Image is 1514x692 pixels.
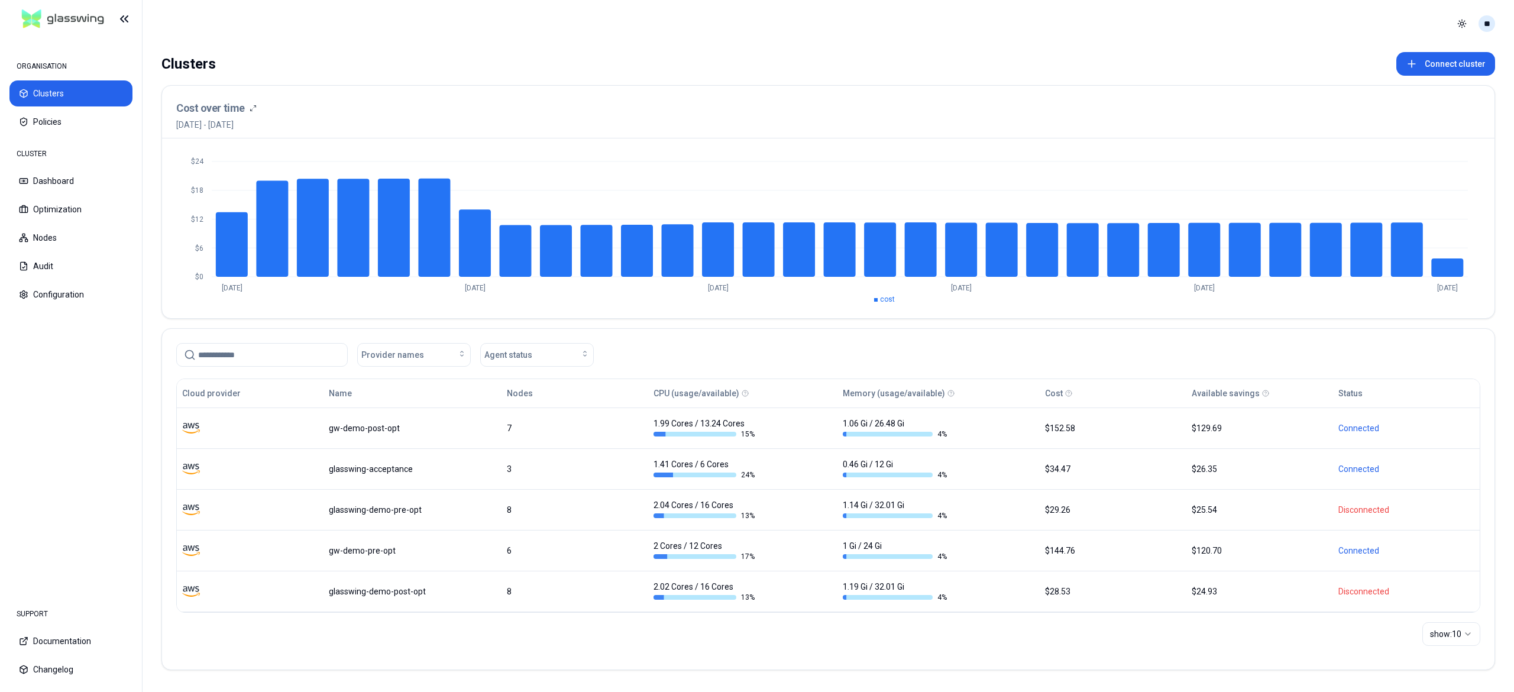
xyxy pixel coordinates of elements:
[17,5,109,33] img: GlassWing
[880,295,895,303] span: cost
[222,284,242,292] tspan: [DATE]
[329,545,496,557] div: gw-demo-pre-opt
[480,343,594,367] button: Agent status
[654,593,758,602] div: 13 %
[357,343,471,367] button: Provider names
[9,109,132,135] button: Policies
[843,418,947,439] div: 1.06 Gi / 26.48 Gi
[9,225,132,251] button: Nodes
[191,186,203,195] tspan: $18
[9,196,132,222] button: Optimization
[361,349,424,361] span: Provider names
[507,381,533,405] button: Nodes
[1192,422,1328,434] div: $129.69
[191,157,204,166] tspan: $24
[195,244,203,253] tspan: $6
[843,458,947,480] div: 0.46 Gi / 12 Gi
[654,470,758,480] div: 24 %
[329,381,352,405] button: Name
[1192,586,1328,597] div: $24.93
[654,381,739,405] button: CPU (usage/available)
[329,422,496,434] div: gw-demo-post-opt
[161,52,216,76] div: Clusters
[843,540,947,561] div: 1 Gi / 24 Gi
[9,657,132,683] button: Changelog
[191,215,203,224] tspan: $12
[654,540,758,561] div: 2 Cores / 12 Cores
[843,470,947,480] div: 4 %
[9,628,132,654] button: Documentation
[843,552,947,561] div: 4 %
[654,499,758,520] div: 2.04 Cores / 16 Cores
[654,511,758,520] div: 13 %
[465,284,486,292] tspan: [DATE]
[329,504,496,516] div: glasswing-demo-pre-opt
[329,586,496,597] div: glasswing-demo-post-opt
[1045,463,1181,475] div: $34.47
[9,253,132,279] button: Audit
[1338,504,1474,516] div: Disconnected
[1045,422,1181,434] div: $152.58
[182,583,200,600] img: aws
[484,349,532,361] span: Agent status
[654,458,758,480] div: 1.41 Cores / 6 Cores
[843,499,947,520] div: 1.14 Gi / 32.01 Gi
[1192,381,1260,405] button: Available savings
[1192,545,1328,557] div: $120.70
[176,100,245,117] h3: Cost over time
[1194,284,1215,292] tspan: [DATE]
[9,54,132,78] div: ORGANISATION
[1045,504,1181,516] div: $29.26
[182,542,200,560] img: aws
[843,511,947,520] div: 4 %
[843,593,947,602] div: 4 %
[182,381,241,405] button: Cloud provider
[507,545,643,557] div: 6
[708,284,729,292] tspan: [DATE]
[1338,422,1474,434] div: Connected
[182,419,200,437] img: aws
[9,142,132,166] div: CLUSTER
[654,418,758,439] div: 1.99 Cores / 13.24 Cores
[951,284,972,292] tspan: [DATE]
[1045,586,1181,597] div: $28.53
[176,119,257,131] span: [DATE] - [DATE]
[507,586,643,597] div: 8
[1396,52,1495,76] button: Connect cluster
[507,463,643,475] div: 3
[507,422,643,434] div: 7
[843,381,945,405] button: Memory (usage/available)
[1045,381,1063,405] button: Cost
[1045,545,1181,557] div: $144.76
[1437,284,1458,292] tspan: [DATE]
[329,463,496,475] div: glasswing-acceptance
[843,581,947,602] div: 1.19 Gi / 32.01 Gi
[9,602,132,626] div: SUPPORT
[507,504,643,516] div: 8
[9,80,132,106] button: Clusters
[1338,387,1363,399] div: Status
[195,273,203,281] tspan: $0
[843,429,947,439] div: 4 %
[1338,545,1474,557] div: Connected
[1192,463,1328,475] div: $26.35
[654,552,758,561] div: 17 %
[9,282,132,308] button: Configuration
[1338,463,1474,475] div: Connected
[9,168,132,194] button: Dashboard
[182,460,200,478] img: aws
[1338,586,1474,597] div: Disconnected
[182,501,200,519] img: aws
[1192,504,1328,516] div: $25.54
[654,429,758,439] div: 15 %
[654,581,758,602] div: 2.02 Cores / 16 Cores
